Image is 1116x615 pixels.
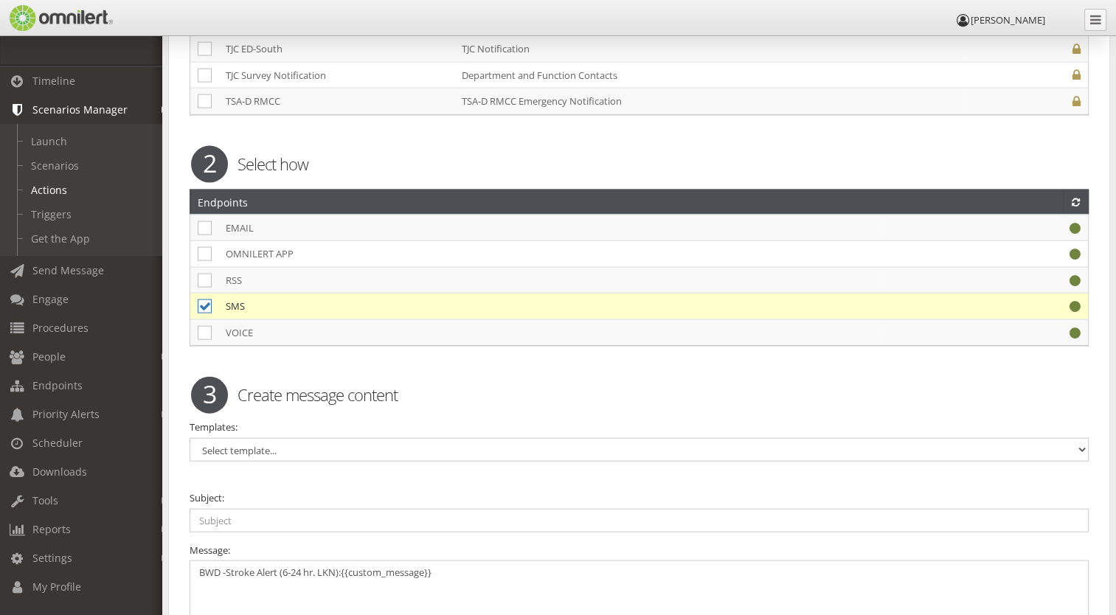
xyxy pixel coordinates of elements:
input: Subject [190,509,1089,532]
td: TSA-D RMCC [218,88,454,114]
td: EMAIL [218,215,881,241]
label: Message: [190,543,230,557]
td: OMNILERT APP [218,241,881,268]
h2: Create message content [180,383,1098,406]
span: Reports [32,522,71,536]
span: Timeline [32,74,75,88]
i: Working properly. [1070,328,1081,338]
i: Private [1072,44,1081,54]
span: [PERSON_NAME] [971,13,1045,27]
i: Working properly. [1070,249,1081,259]
h2: Endpoints [198,190,248,214]
i: Working properly. [1070,276,1081,285]
span: My Profile [32,580,81,594]
span: Send Message [32,263,104,277]
td: TJC ED-South [218,35,454,62]
span: Endpoints [32,378,83,392]
span: Priority Alerts [32,407,100,421]
span: Scheduler [32,436,83,450]
td: SMS [218,293,881,320]
i: Private [1072,97,1081,106]
td: TJC Notification [454,35,963,62]
span: People [32,350,66,364]
label: Subject: [190,491,224,505]
span: 3 [191,377,228,414]
td: TSA-D RMCC Emergency Notification [454,88,963,114]
i: Working properly. [1070,223,1081,233]
span: Settings [32,551,72,565]
span: Engage [32,292,69,306]
span: Scenarios Manager [32,102,128,117]
span: Tools [32,493,58,507]
span: Help [33,10,63,24]
td: RSS [218,267,881,293]
span: 2 [191,146,228,183]
a: Collapse Menu [1084,9,1106,31]
span: Procedures [32,321,89,335]
span: Downloads [32,465,87,479]
td: TJC Survey Notification [218,62,454,88]
td: VOICE [218,319,881,345]
img: Omnilert [7,5,113,31]
i: Private [1072,70,1081,80]
label: Templates: [190,420,238,434]
h2: Select how [180,153,1098,175]
i: Working properly. [1070,302,1081,311]
td: Department and Function Contacts [454,62,963,88]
